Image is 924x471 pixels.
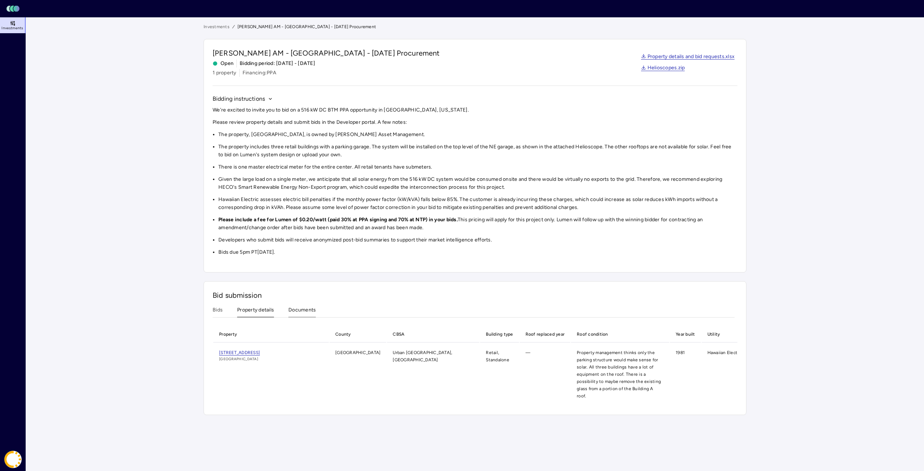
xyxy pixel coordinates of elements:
[218,196,737,211] li: Hawaiian Electric assesses electric bill penalties if the monthly power factor (kW/kVA) falls bel...
[237,23,376,30] span: [PERSON_NAME] AM - [GEOGRAPHIC_DATA] - [DATE] Procurement
[577,349,663,400] div: Property management thinks only the parking structure would make sense for solar. All three build...
[670,326,701,343] th: Year built
[219,356,323,362] span: [GEOGRAPHIC_DATA]
[288,306,316,317] button: Documents
[213,291,262,300] span: Bid submission
[520,343,571,405] td: —
[480,326,519,343] th: Building type
[219,350,260,356] span: [STREET_ADDRESS]
[218,143,737,159] li: The property includes three retail buildings with a parking garage. The system will be installed ...
[213,95,273,103] button: Bidding instructions
[218,163,737,171] li: There is one master electrical meter for the entire center. All retail tenants have submeters.
[330,326,386,343] th: County
[571,326,669,343] th: Roof condition
[218,248,737,256] li: Bids due 5pm PT[DATE].
[330,343,386,405] td: [GEOGRAPHIC_DATA]
[1,26,23,30] span: Investments
[218,175,737,191] li: Given the large load on a single meter, we anticipate that all solar energy from the 516 kW DC sy...
[218,217,458,223] strong: Please include a fee for Lumen of $0.20/watt (paid 30% at PPA signing and 70% at NTP) in your bids.
[237,306,274,317] button: Property details
[702,326,763,343] th: Utility
[4,451,22,468] img: Coast Energy
[520,326,571,343] th: Roof replaced year
[213,306,223,317] button: Bids
[243,69,276,77] span: Financing: PPA
[641,65,685,71] a: Helioscopes.zip
[213,95,265,103] span: Bidding instructions
[213,60,234,67] span: Open
[670,343,701,405] td: 1981
[702,343,763,405] td: Hawaiian Electric Co Inc
[219,349,323,356] a: [STREET_ADDRESS]
[213,106,737,114] p: We're excited to invite you to bid on a 516 kW DC BTM PPA opportunity in [GEOGRAPHIC_DATA], [US_S...
[387,326,479,343] th: CBSA
[218,216,737,232] li: This pricing will apply for this project only. Lumen will follow up with the winning bidder for c...
[240,60,315,67] span: Bidding period: [DATE] - [DATE]
[213,118,737,126] p: Please review property details and submit bids in the Developer portal. A few notes:
[218,236,737,244] li: Developers who submit bids will receive anonymized post-bid summaries to support their market int...
[213,326,329,343] th: Property
[387,343,479,405] td: Urban [GEOGRAPHIC_DATA], [GEOGRAPHIC_DATA]
[218,131,737,139] li: The property, [GEOGRAPHIC_DATA], is owned by [PERSON_NAME] Asset Management.
[480,343,519,405] td: Retail, Standalone
[213,48,440,58] span: [PERSON_NAME] AM - [GEOGRAPHIC_DATA] - [DATE] Procurement
[641,54,735,60] a: Property details and bid requests.xlsx
[204,23,746,30] nav: breadcrumb
[204,23,230,30] a: Investments
[213,69,236,77] span: 1 property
